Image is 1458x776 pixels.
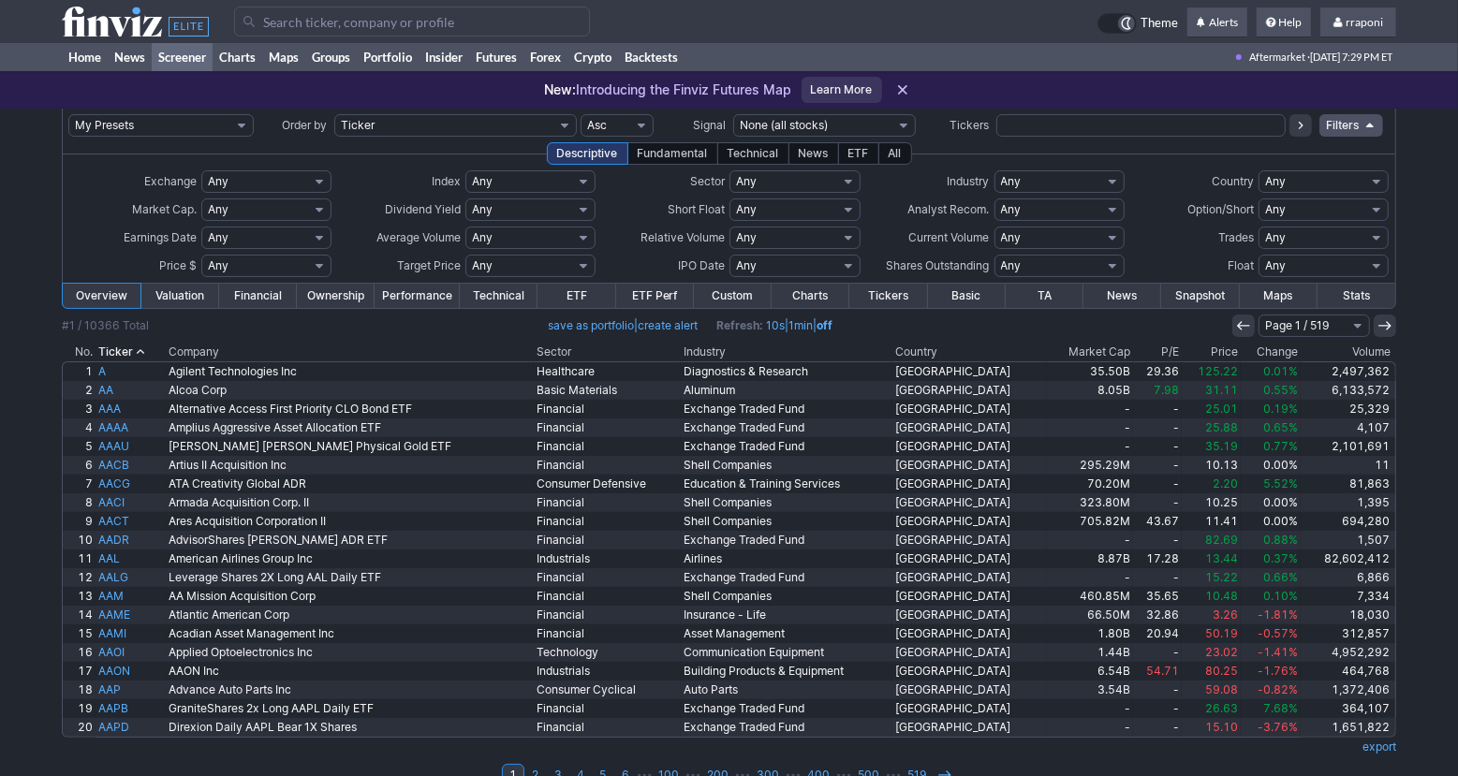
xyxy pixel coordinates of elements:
[62,43,108,71] a: Home
[1241,643,1301,662] a: -1.41%
[1241,699,1301,718] a: 7.68%
[1205,682,1238,696] span: 59.08
[681,718,892,737] a: Exchange Traded Fund
[681,531,892,549] a: Exchange Traded Fund
[534,418,681,437] a: Financial
[1182,587,1241,606] a: 10.48
[63,475,96,493] a: 7
[1263,476,1298,490] span: 5.52%
[419,43,469,71] a: Insider
[1301,437,1395,456] a: 2,101,691
[1241,456,1301,475] a: 0.00%
[1205,420,1238,434] span: 25.88
[1047,400,1133,418] a: -
[1319,114,1383,137] a: Filters
[1047,699,1133,718] a: -
[681,418,892,437] a: Exchange Traded Fund
[892,493,1047,512] a: [GEOGRAPHIC_DATA]
[534,400,681,418] a: Financial
[166,418,534,437] a: Amplius Aggressive Asset Allocation ETF
[1133,456,1182,475] a: -
[1133,531,1182,549] a: -
[1133,624,1182,643] a: 20.94
[166,362,534,381] a: Agilent Technologies Inc
[460,284,538,308] a: Technical
[892,643,1047,662] a: [GEOGRAPHIC_DATA]
[108,43,152,71] a: News
[63,418,96,437] a: 4
[892,437,1047,456] a: [GEOGRAPHIC_DATA]
[681,456,892,475] a: Shell Companies
[892,568,1047,587] a: [GEOGRAPHIC_DATA]
[63,531,96,549] a: 10
[96,587,166,606] a: AAM
[1241,681,1301,699] a: -0.82%
[1301,512,1395,531] a: 694,280
[1241,606,1301,624] a: -1.81%
[63,456,96,475] a: 6
[1047,662,1133,681] a: 6.54B
[96,400,166,418] a: AAA
[1258,645,1298,659] span: -1.41%
[63,400,96,418] a: 3
[681,624,892,643] a: Asset Management
[1141,13,1178,34] span: Theme
[1133,362,1182,381] a: 29.36
[166,587,534,606] a: AA Mission Acquisition Corp
[547,142,628,165] div: Descriptive
[1047,681,1133,699] a: 3.54B
[534,718,681,737] a: Financial
[1205,402,1238,416] span: 25.01
[63,284,140,308] a: Overview
[523,43,567,71] a: Forex
[166,381,534,400] a: Alcoa Corp
[534,456,681,475] a: Financial
[1240,284,1318,308] a: Maps
[1241,531,1301,549] a: 0.88%
[892,718,1047,737] a: [GEOGRAPHIC_DATA]
[1182,549,1241,568] a: 13.44
[1301,643,1395,662] a: 4,952,292
[681,681,892,699] a: Auto Parts
[1205,551,1238,565] span: 13.44
[1198,364,1238,378] span: 125.22
[1205,645,1238,659] span: 23.02
[1241,475,1301,493] a: 5.52%
[1301,568,1395,587] a: 6,866
[96,718,166,737] a: AAPD
[694,284,772,308] a: Custom
[1182,456,1241,475] a: 10.13
[1301,681,1395,699] a: 1,372,406
[1133,475,1182,493] a: -
[534,568,681,587] a: Financial
[1097,13,1178,34] a: Theme
[1205,533,1238,547] span: 82.69
[817,318,833,332] a: off
[681,381,892,400] a: Aluminum
[1263,570,1298,584] span: 0.66%
[1263,420,1298,434] span: 0.65%
[1133,662,1182,681] a: 54.71
[1241,362,1301,381] a: 0.01%
[1205,383,1238,397] span: 31.11
[1182,475,1241,493] a: 2.20
[1301,381,1395,400] a: 6,133,572
[1133,418,1182,437] a: -
[681,512,892,531] a: Shell Companies
[166,549,534,568] a: American Airlines Group Inc
[1047,362,1133,381] a: 35.50B
[166,718,534,737] a: Direxion Daily AAPL Bear 1X Shares
[878,142,912,165] div: All
[534,699,681,718] a: Financial
[1301,531,1395,549] a: 1,507
[63,512,96,531] a: 9
[152,43,213,71] a: Screener
[1301,400,1395,418] a: 25,329
[849,284,927,308] a: Tickers
[616,284,694,308] a: ETF Perf
[1241,549,1301,568] a: 0.37%
[1241,381,1301,400] a: 0.55%
[681,568,892,587] a: Exchange Traded Fund
[96,456,166,475] a: AACB
[166,681,534,699] a: Advance Auto Parts Inc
